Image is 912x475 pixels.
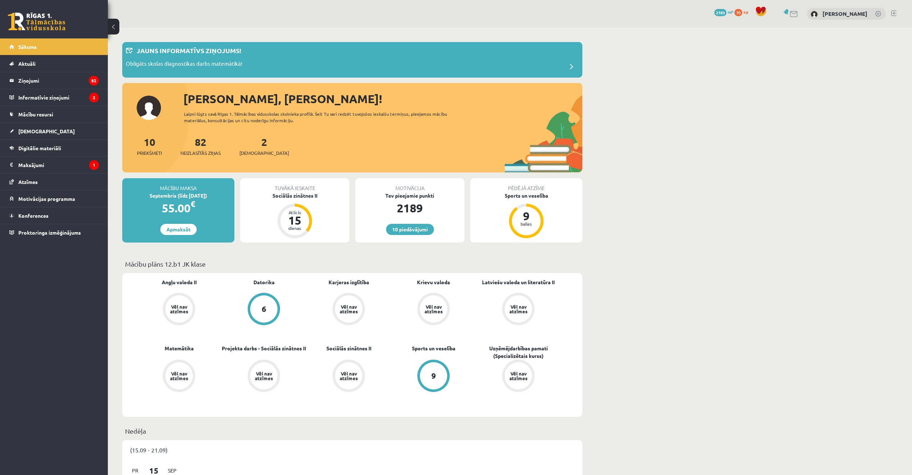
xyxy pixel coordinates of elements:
a: Latviešu valoda un literatūra II [482,278,555,286]
a: Digitālie materiāli [9,140,99,156]
a: Konferences [9,207,99,224]
div: Mācību maksa [122,178,234,192]
div: Pēdējā atzīme [470,178,582,192]
div: Vēl nav atzīmes [169,304,189,314]
legend: Informatīvie ziņojumi [18,89,99,106]
span: mP [728,9,733,15]
a: Uzņēmējdarbības pamati (Specializētais kurss) [476,345,561,360]
a: 82Neizlasītās ziņas [180,135,221,157]
div: Motivācija [355,178,464,192]
span: [DEMOGRAPHIC_DATA] [239,149,289,157]
div: Laipni lūgts savā Rīgas 1. Tālmācības vidusskolas skolnieka profilā. Šeit Tu vari redzēt tuvojošo... [184,111,460,124]
a: Datorika [253,278,275,286]
a: Sākums [9,38,99,55]
a: Ziņojumi82 [9,72,99,89]
div: (15.09 - 21.09) [122,440,582,460]
a: Rīgas 1. Tālmācības vidusskola [8,13,65,31]
a: Krievu valoda [417,278,450,286]
a: Sports un veselība 9 balles [470,192,582,239]
div: [PERSON_NAME], [PERSON_NAME]! [183,90,582,107]
a: Mācību resursi [9,106,99,123]
span: € [191,199,195,209]
a: Sociālās zinātnes II Atlicis 15 dienas [240,192,349,239]
div: Septembris (līdz [DATE]) [122,192,234,199]
a: 10 piedāvājumi [386,224,434,235]
span: Konferences [18,212,49,219]
a: Jauns informatīvs ziņojums! Obligāts skolas diagnostikas darbs matemātikā! [126,46,579,74]
a: 70 xp [734,9,752,15]
div: Tev pieejamie punkti [355,192,464,199]
a: 2189 mP [714,9,733,15]
a: Proktoringa izmēģinājums [9,224,99,241]
p: Obligāts skolas diagnostikas darbs matemātikā! [126,60,242,70]
div: dienas [284,226,306,230]
a: Vēl nav atzīmes [137,293,221,327]
a: [DEMOGRAPHIC_DATA] [9,123,99,139]
span: xp [743,9,748,15]
div: 15 [284,215,306,226]
a: Vēl nav atzīmes [476,360,561,393]
a: Projekta darbs - Sociālās zinātnes II [222,345,306,352]
img: Sandijs Nils Griķis [811,11,818,18]
i: 1 [89,160,99,170]
div: Vēl nav atzīmes [423,304,444,314]
span: Sākums [18,43,37,50]
div: Atlicis [284,210,306,215]
a: Informatīvie ziņojumi2 [9,89,99,106]
a: Apmaksāt [160,224,197,235]
p: Nedēļa [125,426,579,436]
a: Vēl nav atzīmes [137,360,221,393]
div: 9 [515,210,537,222]
div: 55.00 [122,199,234,217]
div: Vēl nav atzīmes [169,371,189,381]
span: Motivācijas programma [18,195,75,202]
a: Sociālās zinātnes II [326,345,371,352]
a: 2[DEMOGRAPHIC_DATA] [239,135,289,157]
a: Sports un veselība [412,345,455,352]
a: Vēl nav atzīmes [476,293,561,327]
span: Digitālie materiāli [18,145,61,151]
span: Atzīmes [18,179,38,185]
span: [DEMOGRAPHIC_DATA] [18,128,75,134]
div: Vēl nav atzīmes [339,371,359,381]
a: Vēl nav atzīmes [306,360,391,393]
a: Motivācijas programma [9,190,99,207]
a: Vēl nav atzīmes [306,293,391,327]
p: Mācību plāns 12.b1 JK klase [125,259,579,269]
span: Neizlasītās ziņas [180,149,221,157]
span: 2189 [714,9,727,16]
p: Jauns informatīvs ziņojums! [137,46,241,55]
div: Vēl nav atzīmes [339,304,359,314]
a: Vēl nav atzīmes [221,360,306,393]
div: balles [515,222,537,226]
legend: Maksājumi [18,157,99,173]
a: Atzīmes [9,174,99,190]
span: 70 [734,9,742,16]
a: Aktuāli [9,55,99,72]
a: Vēl nav atzīmes [391,293,476,327]
div: 9 [431,372,436,380]
span: Mācību resursi [18,111,53,117]
a: 9 [391,360,476,393]
div: Vēl nav atzīmes [254,371,274,381]
div: Sports un veselība [470,192,582,199]
div: Tuvākā ieskaite [240,178,349,192]
div: 6 [262,305,266,313]
a: Karjeras izglītība [329,278,369,286]
a: Angļu valoda II [162,278,197,286]
div: Vēl nav atzīmes [508,371,528,381]
legend: Ziņojumi [18,72,99,89]
span: Aktuāli [18,60,36,67]
div: Sociālās zinātnes II [240,192,349,199]
span: Priekšmeti [137,149,162,157]
a: 10Priekšmeti [137,135,162,157]
i: 82 [89,76,99,86]
a: 6 [221,293,306,327]
a: [PERSON_NAME] [822,10,867,17]
div: 2189 [355,199,464,217]
i: 2 [89,93,99,102]
div: Vēl nav atzīmes [508,304,528,314]
a: Matemātika [165,345,194,352]
a: Maksājumi1 [9,157,99,173]
span: Proktoringa izmēģinājums [18,229,81,236]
